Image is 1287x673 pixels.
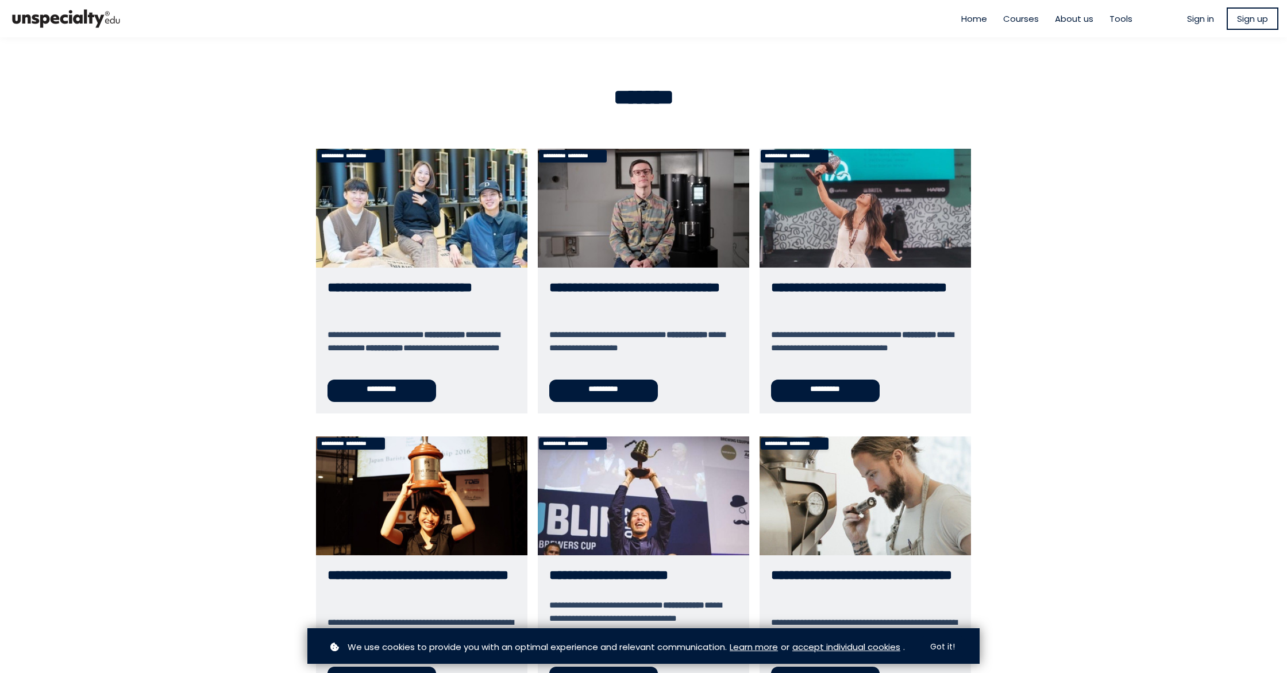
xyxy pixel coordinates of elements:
[1109,12,1132,25] a: Tools
[348,640,727,653] span: We use cookies to provide you with an optimal experience and relevant communication.
[327,640,914,653] p: or .
[792,640,900,653] a: accept individual cookies
[730,640,778,653] a: Learn more
[1187,12,1214,25] a: Sign in
[1003,12,1039,25] a: Courses
[920,636,965,658] button: Got it!
[1055,12,1093,25] a: About us
[9,5,124,33] img: bc390a18feecddb333977e298b3a00a1.png
[1227,7,1278,30] a: Sign up
[1237,12,1268,25] span: Sign up
[961,12,987,25] a: Home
